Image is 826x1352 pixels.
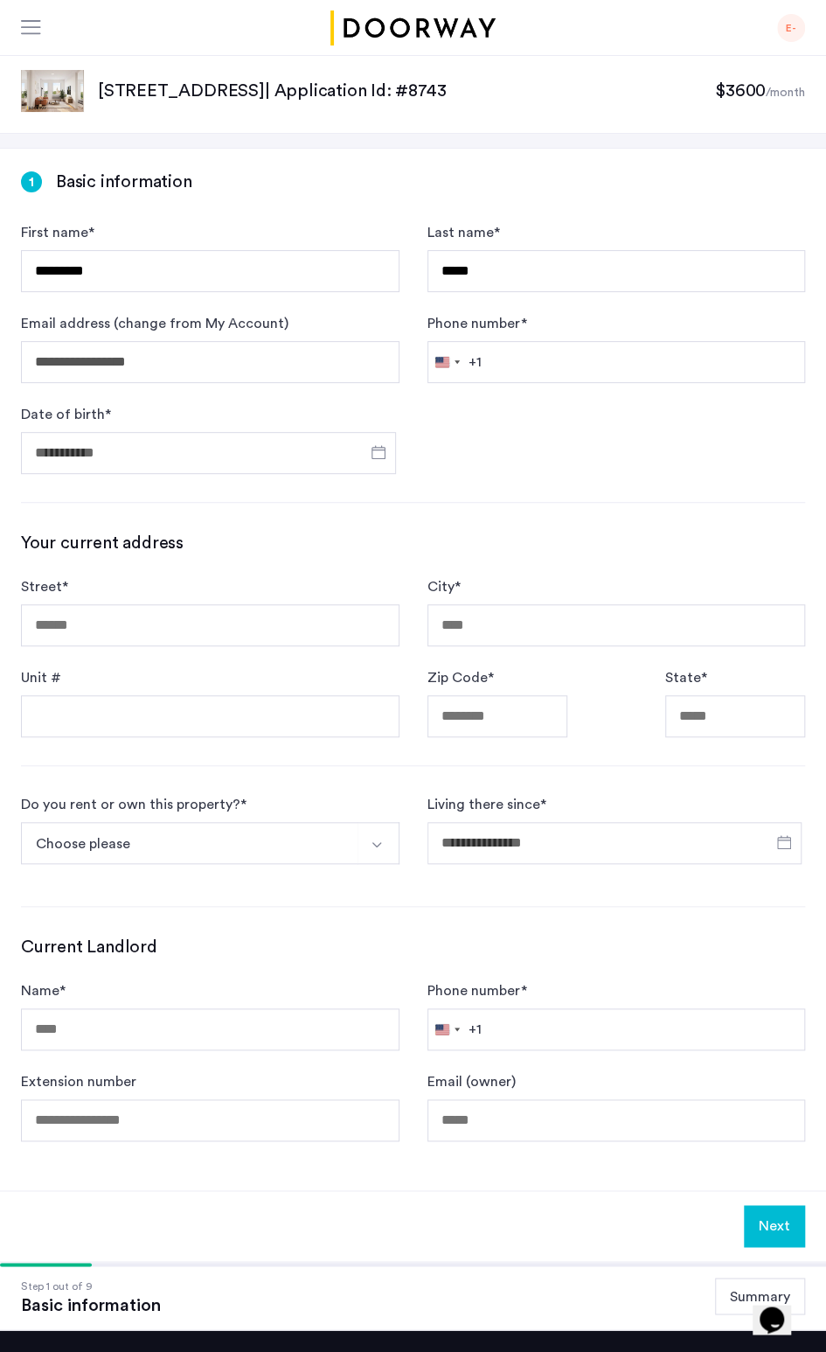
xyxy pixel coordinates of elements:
img: logo [328,10,499,45]
label: Zip Code * [427,667,494,688]
label: Street * [21,576,68,597]
div: Do you rent or own this property? * [21,794,246,815]
label: Phone number * [427,980,527,1001]
label: Email address (change from My Account) [21,313,288,334]
label: State * [665,667,707,688]
sub: /month [766,87,805,99]
button: Selected country [428,342,482,382]
label: Extension number [21,1071,136,1092]
label: Name * [21,980,66,1001]
label: First name * [21,222,94,243]
label: Phone number * [427,313,527,334]
img: apartment [21,70,84,112]
h3: Your current address [21,531,805,555]
label: City * [427,576,461,597]
button: Select option [357,822,399,864]
div: +1 [469,1019,482,1040]
h3: Current Landlord [21,935,805,959]
label: Last name * [427,222,500,243]
button: Next [744,1205,805,1247]
button: Select option [21,822,358,864]
img: arrow [370,838,384,852]
a: Cazamio logo [328,10,499,45]
button: Summary [715,1278,805,1314]
button: Selected country [428,1009,482,1049]
iframe: chat widget [753,1282,809,1335]
div: Basic information [21,1294,161,1315]
div: 1 [21,171,42,192]
div: Step 1 out of 9 [21,1277,161,1294]
label: Unit # [21,667,61,688]
button: Open calendar [774,832,795,853]
label: Living there since * [427,794,546,815]
p: [STREET_ADDRESS] | Application Id: #8743 [98,79,715,103]
button: Open calendar [368,442,389,463]
span: $3600 [715,82,766,100]
label: Date of birth * [21,404,111,425]
div: E- [777,14,805,42]
div: +1 [469,352,482,373]
label: Email (owner) [427,1071,516,1092]
h3: Basic information [56,170,192,194]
